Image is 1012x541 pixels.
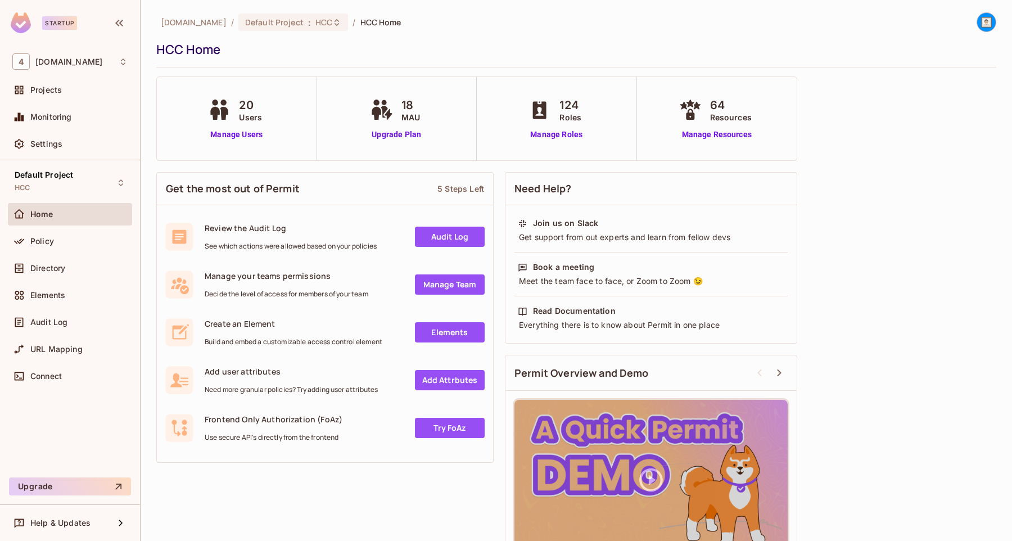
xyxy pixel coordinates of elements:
[514,366,649,380] span: Permit Overview and Demo
[205,290,368,299] span: Decide the level of access for members of your team
[415,322,485,342] a: Elements
[15,183,30,192] span: HCC
[9,477,131,495] button: Upgrade
[518,276,784,287] div: Meet the team face to face, or Zoom to Zoom 😉
[12,53,30,70] span: 4
[205,242,377,251] span: See which actions were allowed based on your policies
[30,372,62,381] span: Connect
[401,97,420,114] span: 18
[533,218,598,229] div: Join us on Slack
[245,17,304,28] span: Default Project
[205,433,342,442] span: Use secure API's directly from the frontend
[353,17,355,28] li: /
[518,232,784,243] div: Get support from out experts and learn from fellow devs
[415,274,485,295] a: Manage Team
[42,16,77,30] div: Startup
[30,291,65,300] span: Elements
[437,183,484,194] div: 5 Steps Left
[35,57,102,66] span: Workspace: 46labs.com
[15,170,73,179] span: Default Project
[156,41,991,58] div: HCC Home
[977,13,996,31] img: naeem.sarwar@46labs.com
[239,111,262,123] span: Users
[11,12,31,33] img: SReyMgAAAABJRU5ErkJggg==
[205,270,368,281] span: Manage your teams permissions
[308,18,311,27] span: :
[526,129,587,141] a: Manage Roles
[559,97,581,114] span: 124
[30,85,62,94] span: Projects
[710,97,752,114] span: 64
[231,17,234,28] li: /
[518,319,784,331] div: Everything there is to know about Permit in one place
[710,111,752,123] span: Resources
[30,139,62,148] span: Settings
[315,17,332,28] span: HCC
[205,318,382,329] span: Create an Element
[205,414,342,425] span: Frontend Only Authorization (FoAz)
[205,223,377,233] span: Review the Audit Log
[30,345,83,354] span: URL Mapping
[30,237,54,246] span: Policy
[676,129,757,141] a: Manage Resources
[514,182,572,196] span: Need Help?
[415,370,485,390] a: Add Attrbutes
[205,385,378,394] span: Need more granular policies? Try adding user attributes
[205,366,378,377] span: Add user attributes
[30,112,72,121] span: Monitoring
[360,17,401,28] span: HCC Home
[30,519,91,528] span: Help & Updates
[368,129,426,141] a: Upgrade Plan
[415,418,485,438] a: Try FoAz
[205,337,382,346] span: Build and embed a customizable access control element
[533,262,594,273] div: Book a meeting
[205,129,268,141] a: Manage Users
[166,182,300,196] span: Get the most out of Permit
[533,305,616,317] div: Read Documentation
[30,264,65,273] span: Directory
[559,111,581,123] span: Roles
[30,318,67,327] span: Audit Log
[30,210,53,219] span: Home
[415,227,485,247] a: Audit Log
[239,97,262,114] span: 20
[161,17,227,28] span: the active workspace
[401,111,420,123] span: MAU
